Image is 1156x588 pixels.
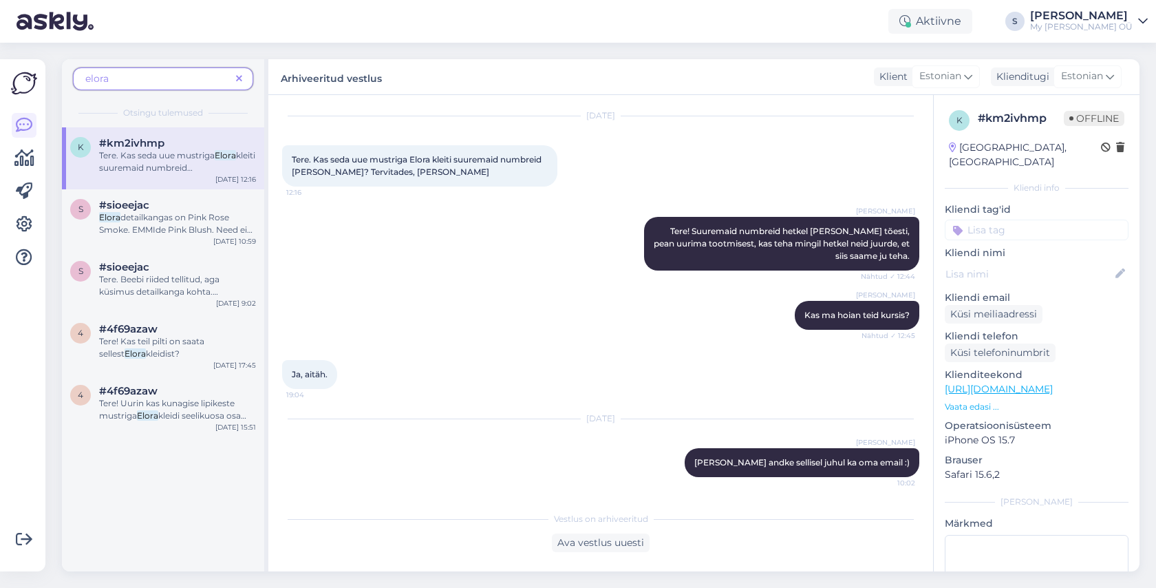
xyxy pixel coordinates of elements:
[78,328,83,338] span: 4
[85,72,109,85] span: elora
[1005,12,1025,31] div: S
[215,422,256,432] div: [DATE] 15:51
[282,412,919,425] div: [DATE]
[945,368,1128,382] p: Klienditeekond
[11,70,37,96] img: Askly Logo
[949,140,1101,169] div: [GEOGRAPHIC_DATA], [GEOGRAPHIC_DATA]
[216,298,256,308] div: [DATE] 9:02
[978,110,1064,127] div: # km2ivhmp
[919,69,961,84] span: Estonian
[945,401,1128,413] p: Vaata edasi ...
[1061,69,1103,84] span: Estonian
[945,220,1128,240] input: Lisa tag
[99,212,253,272] span: detailkangas on Pink Rose Smoke. EMMIde Pink Blush. Need ei ole kahjuks toon-toonis, aga omavahel...
[654,226,912,261] span: Tere! Suuremaid numbreid hetkel [PERSON_NAME] tõesti, pean uurima tootmisest, kas teha mingil het...
[945,383,1053,395] a: [URL][DOMAIN_NAME]
[945,419,1128,433] p: Operatsioonisüsteem
[874,70,908,84] div: Klient
[1030,10,1148,32] a: [PERSON_NAME]My [PERSON_NAME] OÜ
[861,330,915,341] span: Nähtud ✓ 12:45
[856,437,915,448] span: [PERSON_NAME]
[125,348,146,359] mark: Elora
[99,323,158,335] span: #4f69azaw
[945,496,1128,508] div: [PERSON_NAME]
[945,516,1128,531] p: Märkmed
[123,107,203,119] span: Otsingu tulemused
[282,109,919,122] div: [DATE]
[945,344,1056,362] div: Küsi telefoninumbrit
[804,310,910,320] span: Kas ma hoian teid kursis?
[945,266,1113,282] input: Lisa nimi
[864,478,915,488] span: 10:02
[286,187,338,198] span: 12:16
[78,266,83,276] span: s
[99,274,220,309] span: Tere. Beebi riided tellitud, aga küsimus detailkanga kohta. Kas
[137,410,158,421] mark: Elora
[1064,111,1124,126] span: Offline
[99,137,164,149] span: #km2ivhmp
[292,369,328,379] span: Ja, aitäh.
[99,398,235,421] span: Tere! Uurin kas kunagise lipikeste mustriga
[991,70,1049,84] div: Klienditugi
[215,150,236,160] mark: Elora
[945,291,1128,305] p: Kliendi email
[694,457,910,468] span: [PERSON_NAME] andke sellisel juhul ka oma email :)
[213,360,256,370] div: [DATE] 17:45
[945,246,1128,260] p: Kliendi nimi
[956,115,963,125] span: k
[146,348,180,359] span: kleidist?
[78,390,83,400] span: 4
[99,199,149,211] span: #sioeejac
[945,305,1042,324] div: Küsi meiliaadressi
[213,236,256,246] div: [DATE] 10:59
[861,271,915,282] span: Nähtud ✓ 12:44
[281,67,382,86] label: Arhiveeritud vestlus
[945,182,1128,194] div: Kliendi info
[286,390,338,400] span: 19:04
[945,453,1128,468] p: Brauser
[292,154,544,177] span: Tere. Kas seda uue mustriga Elora kleiti suuremaid numbreid [PERSON_NAME]? Tervitades, [PERSON_NAME]
[99,212,120,222] mark: Elora
[99,150,215,160] span: Tere. Kas seda uue mustriga
[78,204,83,214] span: s
[945,329,1128,344] p: Kliendi telefon
[856,290,915,300] span: [PERSON_NAME]
[99,385,158,397] span: #4f69azaw
[945,202,1128,217] p: Kliendi tag'id
[1030,10,1133,21] div: [PERSON_NAME]
[99,410,246,445] span: kleidi seelikuosa osa sama tooni türkiis, nagu praegu Emmi retuusid saadaval?
[856,206,915,216] span: [PERSON_NAME]
[99,336,204,359] span: Tere! Kas teil pilti on saata sellest
[78,142,84,152] span: k
[554,513,648,525] span: Vestlus on arhiveeritud
[552,534,650,552] div: Ava vestlus uuesti
[945,433,1128,448] p: iPhone OS 15.7
[215,174,256,185] div: [DATE] 12:16
[888,9,972,34] div: Aktiivne
[99,261,149,273] span: #sioeejac
[945,468,1128,482] p: Safari 15.6,2
[1030,21,1133,32] div: My [PERSON_NAME] OÜ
